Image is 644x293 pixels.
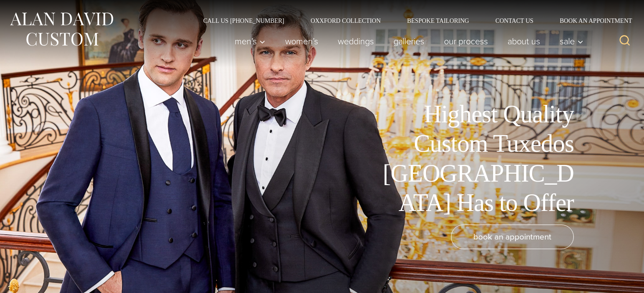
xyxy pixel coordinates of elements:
[328,32,384,50] a: weddings
[235,37,265,46] span: Men’s
[190,18,297,24] a: Call Us [PHONE_NUMBER]
[297,18,394,24] a: Oxxford Collection
[547,18,635,24] a: Book an Appointment
[225,32,588,50] nav: Primary Navigation
[473,230,551,243] span: book an appointment
[451,225,574,249] a: book an appointment
[434,32,498,50] a: Our Process
[275,32,328,50] a: Women’s
[9,10,114,49] img: Alan David Custom
[394,18,482,24] a: Bespoke Tailoring
[384,32,434,50] a: Galleries
[560,37,583,46] span: Sale
[498,32,550,50] a: About Us
[614,31,635,52] button: View Search Form
[190,18,635,24] nav: Secondary Navigation
[376,100,574,218] h1: Highest Quality Custom Tuxedos [GEOGRAPHIC_DATA] Has to Offer
[482,18,547,24] a: Contact Us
